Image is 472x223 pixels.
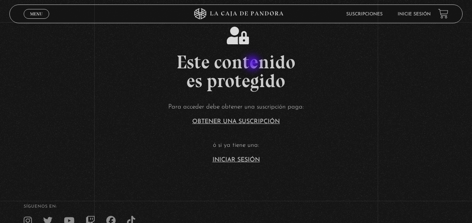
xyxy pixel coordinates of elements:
[213,157,260,163] a: Iniciar Sesión
[28,18,45,23] span: Cerrar
[398,12,431,17] a: Inicie sesión
[438,9,448,19] a: View your shopping cart
[30,12,42,16] span: Menu
[192,119,280,125] a: Obtener una suscripción
[346,12,383,17] a: Suscripciones
[24,205,448,209] h4: SÍguenos en:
